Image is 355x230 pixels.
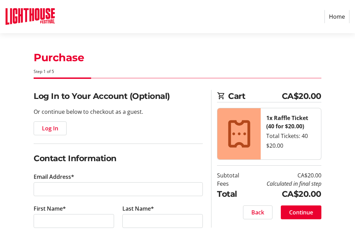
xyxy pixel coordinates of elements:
strong: 1x Raffle Ticket (40 for $20.00) [266,114,308,130]
td: Total [217,188,247,200]
button: Log In [34,121,67,135]
div: Total Tickets: 40 [266,132,315,140]
span: Cart [228,90,282,102]
div: $20.00 [266,141,315,150]
span: Continue [289,208,313,217]
td: Fees [217,180,247,188]
td: Calculated in final step [247,180,321,188]
td: CA$20.00 [247,188,321,200]
button: Continue [281,205,321,219]
h2: Contact Information [34,152,203,164]
div: Step 1 of 5 [34,68,321,75]
label: Email Address* [34,173,74,181]
h1: Purchase [34,50,321,66]
a: Home [324,10,349,23]
span: Log In [42,124,58,132]
img: Lighthouse Festival's Logo [6,3,55,30]
button: Back [243,205,272,219]
h2: Log In to Your Account (Optional) [34,90,203,102]
label: Last Name* [122,204,154,213]
td: CA$20.00 [247,171,321,180]
label: First Name* [34,204,66,213]
td: Subtotal [217,171,247,180]
span: CA$20.00 [282,90,321,102]
span: Back [251,208,264,217]
p: Or continue below to checkout as a guest. [34,108,203,116]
